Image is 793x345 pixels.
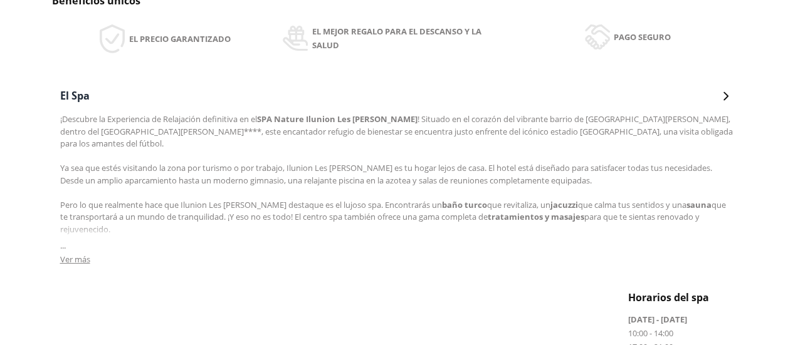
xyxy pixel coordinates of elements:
[628,291,709,304] span: Horarios del spa
[686,199,712,210] strong: sauna
[550,199,578,210] strong: jacuzzi
[60,89,733,103] button: El Spa
[312,24,510,52] span: El mejor regalo para el descanso y la salud
[60,254,90,266] button: Ver más
[257,113,418,125] strong: SPA Nature Ilunion Les [PERSON_NAME]
[488,211,584,222] strong: tratamientos y masajes
[60,239,66,252] span: ...
[129,32,231,46] span: El precio garantizado
[628,312,729,326] p: [DATE] - [DATE]
[60,254,90,265] span: Ver más
[442,199,487,210] strong: baño turco
[628,326,729,340] p: 10:00 - 14:00
[60,89,90,103] span: El Spa
[614,30,671,44] span: Pago seguro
